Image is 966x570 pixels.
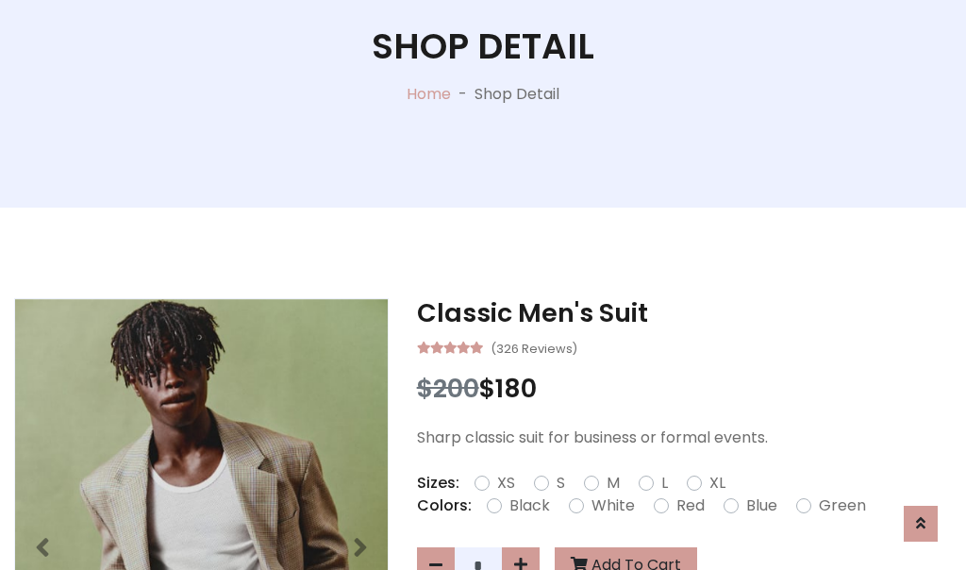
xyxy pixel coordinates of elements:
label: Blue [746,495,777,517]
label: M [607,472,620,495]
p: Sharp classic suit for business or formal events. [417,427,952,449]
label: Red [676,495,705,517]
label: XS [497,472,515,495]
p: - [451,83,475,106]
h1: Shop Detail [372,25,594,68]
small: (326 Reviews) [491,336,577,359]
p: Colors: [417,495,472,517]
label: XL [709,472,725,495]
span: $200 [417,371,479,406]
label: White [591,495,635,517]
label: S [557,472,565,495]
label: Green [819,495,866,517]
p: Sizes: [417,472,459,495]
label: L [661,472,668,495]
label: Black [509,495,550,517]
h3: $ [417,374,952,404]
a: Home [407,83,451,105]
p: Shop Detail [475,83,559,106]
h3: Classic Men's Suit [417,298,952,328]
span: 180 [495,371,537,406]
